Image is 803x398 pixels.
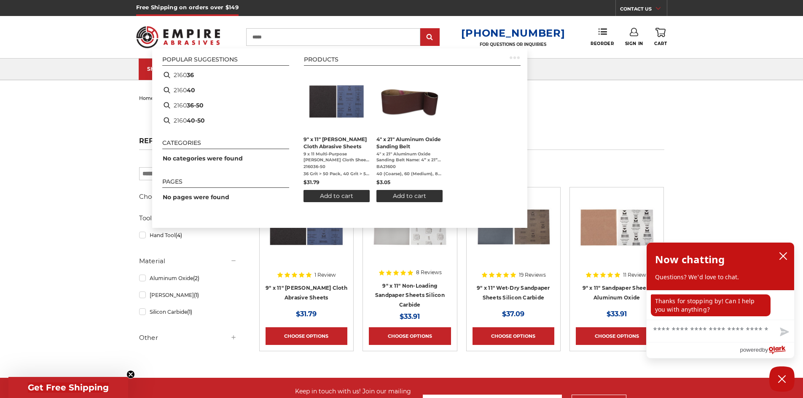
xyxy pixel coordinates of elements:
b: 40-50 [187,116,205,125]
a: Silicon Carbide [139,305,237,319]
a: CONTACT US [620,4,667,16]
div: Get Free ShippingClose teaser [8,377,128,398]
li: 9" x 11" Emery Cloth Abrasive Sheets [300,67,373,206]
span: (1) [194,292,199,298]
a: Choose Options [266,327,347,345]
a: 9" x 11" Emery Cloth Sheets [266,193,347,301]
span: (4) [175,232,182,238]
img: 4" x 21" Aluminum Oxide Sanding Belt [379,71,440,132]
span: $3.05 [376,179,390,185]
span: No pages were found [163,193,229,201]
button: Add to cart [303,190,370,202]
img: 9" x 11" Sandpaper Sheets Aluminum Oxide [576,193,658,261]
a: [PERSON_NAME] [139,288,237,302]
a: 9" x 11" Wet-Dry Sandpaper Sheets Silicon Carbide [473,193,554,301]
span: Cart [654,41,667,46]
h5: Other [139,333,237,343]
a: Aluminum Oxide [139,271,237,286]
span: No categories were found [163,155,243,162]
li: 216040 [159,83,293,98]
img: 9" x 11" Emery Cloth Sheets [306,71,367,132]
li: 216036 [159,67,293,83]
h5: Refine by [139,137,237,150]
span: (1) [187,309,192,315]
a: Powered by Olark [740,342,794,358]
a: 9" x 11" Sandpaper Sheets Aluminum Oxide [576,193,658,301]
span: BA21600 [376,164,443,170]
span: $31.79 [303,179,320,185]
a: 4 [376,71,443,202]
span: (2) [193,275,199,281]
h5: Material [139,256,237,266]
a: 9" x 11" Non-Loading Sandpaper Sheets Silicon Carbide [375,283,445,308]
b: 40 [187,86,195,95]
span: $37.09 [502,310,524,318]
span: $33.91 [607,310,627,318]
span: Reorder [591,41,614,46]
div: SHOP CATEGORIES [147,66,215,72]
span: 40 (Coarse), 60 (Medium), 80 (Medium), 100 (Fine), 120 (Fine), 180 (Very Fine), 220 (Very Fine), ... [376,171,443,177]
span: 4" x 21" Aluminum Oxide Sanding Belt [376,136,443,150]
div: chat [647,290,794,320]
li: Pages [162,179,289,188]
a: [PHONE_NUMBER] [461,27,565,39]
div: Instant Search Results [152,48,527,228]
span: Sign In [625,41,643,46]
span: by [762,345,768,355]
a: Choose Options [473,327,554,345]
span: 9 x 11 Multi-Purpose [PERSON_NAME] Cloth Sheets (SOLD IN PACKS OF 50 SHEETS) 9” x 11” [PERSON_NAM... [303,151,370,163]
a: Hand Tool [139,228,237,243]
span: Get Free Shipping [28,382,109,393]
span: $31.79 [296,310,317,318]
p: Thanks for stopping by! Can I help you with anything? [651,294,771,316]
p: FOR QUESTIONS OR INQUIRIES [461,42,565,47]
li: Products [304,56,521,66]
span: 4" x 21" Aluminum Oxide Sanding Belt Name: 4” x 21” Aluminum Oxide Sanding Belt Description: 4” x... [376,151,443,163]
button: Close Chatbox [769,366,795,392]
span: powered [740,345,762,355]
a: home [139,95,154,101]
button: close chatbox [776,250,790,262]
a: Choose Options [369,327,451,345]
span: 216036-50 [303,164,370,170]
span: 9" x 11" [PERSON_NAME] Cloth Abrasive Sheets [303,136,370,150]
span: $33.91 [400,313,420,321]
b: 36 [187,71,194,80]
li: 216036-50 [159,98,293,113]
a: 9 [303,71,370,202]
button: Close teaser [126,370,135,379]
span: 36 Grit > 50 Pack, 40 Grit > 50 Pack, 50 Grit > 50 Pack, 60 Grit > 50 Pack, 80 Grit > 50 Pack, 10... [303,171,370,177]
b: 36-50 [187,101,204,110]
a: Reorder [591,28,614,46]
li: Categories [162,140,289,149]
h2: Now chatting [655,251,725,268]
h5: Choose Your Grit [139,192,237,202]
button: Add to cart [376,190,443,202]
button: Send message [773,323,794,342]
a: Cart [654,28,667,46]
a: Choose Options [576,327,658,345]
h5: Tool Used On [139,213,237,223]
p: Questions? We'd love to chat. [655,273,786,281]
a: 9 inch x 11 inch Silicon Carbide Sandpaper Sheet [369,193,451,301]
li: 4" x 21" Aluminum Oxide Sanding Belt [373,67,446,206]
div: olark chatbox [646,242,795,358]
img: Empire Abrasives [136,21,220,53]
li: 216040-50 [159,113,293,128]
li: Popular suggestions [162,56,289,66]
